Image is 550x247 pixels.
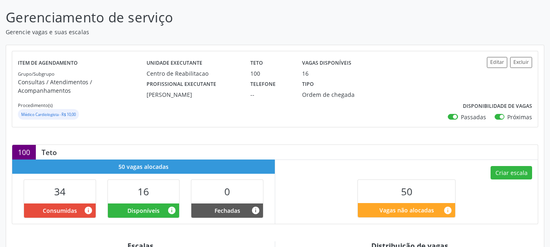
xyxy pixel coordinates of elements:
[18,102,53,108] small: Procedimento(s)
[510,57,532,68] button: Excluir
[302,90,368,99] div: Ordem de chegada
[491,166,532,180] button: Criar escala
[302,78,314,90] label: Tipo
[401,185,412,198] span: 50
[147,57,202,70] label: Unidade executante
[18,57,78,70] label: Item de agendamento
[84,206,93,215] i: Vagas alocadas que possuem marcações associadas
[379,206,434,214] span: Vagas não alocadas
[507,113,532,121] label: Próximas
[12,145,36,160] div: 100
[215,206,240,215] span: Fechadas
[18,71,55,77] small: Grupo/Subgrupo
[6,7,383,28] p: Gerenciamento de serviço
[250,69,291,78] div: 100
[167,206,176,215] i: Vagas alocadas e sem marcações associadas
[463,100,532,113] label: Disponibilidade de vagas
[147,78,216,90] label: Profissional executante
[251,206,260,215] i: Vagas alocadas e sem marcações associadas que tiveram sua disponibilidade fechada
[138,185,149,198] span: 16
[250,90,291,99] div: --
[250,78,276,90] label: Telefone
[302,57,351,70] label: Vagas disponíveis
[302,69,309,78] div: 16
[43,206,77,215] span: Consumidas
[127,206,160,215] span: Disponíveis
[21,112,76,117] small: Médico Cardiologista - R$ 10,00
[54,185,66,198] span: 34
[224,185,230,198] span: 0
[18,78,147,95] p: Consultas / Atendimentos / Acompanhamentos
[12,160,275,174] div: 50 vagas alocadas
[487,57,507,68] button: Editar
[461,113,486,121] label: Passadas
[443,206,452,215] i: Quantidade de vagas restantes do teto de vagas
[6,28,383,36] p: Gerencie vagas e suas escalas
[36,148,63,157] div: Teto
[147,69,239,78] div: Centro de Reabilitacao
[147,90,239,99] div: [PERSON_NAME]
[250,57,263,70] label: Teto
